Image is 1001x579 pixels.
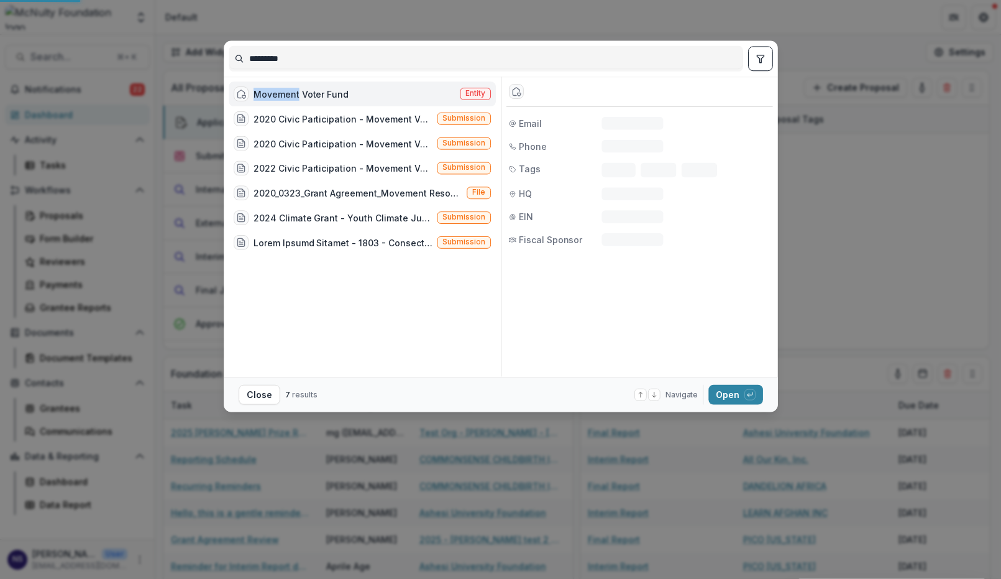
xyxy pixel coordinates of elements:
[518,187,531,200] span: HQ
[518,210,532,223] span: EIN
[442,238,485,246] span: Submission
[518,140,546,153] span: Phone
[253,236,432,249] div: Lorem Ipsumd Sitamet - 1803 - Consect Adipi Elit (8137 Seddo Eiusmodtempor - Incididunt Utlab Etd...
[253,187,461,200] div: 2020_0323_Grant Agreement_Movement Resource Project _signed.pdf
[291,390,317,399] span: results
[253,162,432,175] div: 2022 Civic Participation - Movement Voter Fund-01/01/2022-1/1/2023
[518,233,582,246] span: Fiscal Sponsor
[748,46,773,71] button: toggle filters
[442,164,485,172] span: Submission
[253,88,348,101] div: Movement Voter Fund
[442,114,485,123] span: Submission
[253,137,432,150] div: 2020 Civic Participation - Movement Voter Fund [PERSON_NAME]-9/10/2020-12/10/2020
[285,390,290,399] span: 7
[518,117,541,130] span: Email
[518,163,540,176] span: Tags
[253,211,432,225] div: 2024 Climate Grant - Youth Climate Justice Fund (In support of the Youth Climate Justice Fund's m...
[239,385,280,405] button: Close
[665,389,698,401] span: Navigate
[472,188,485,197] span: File
[442,139,485,147] span: Submission
[708,385,763,405] button: Open
[253,112,432,125] div: 2020 Civic Participation - Movement Voter Fund-03/15/2020-11/15/2020
[442,213,485,221] span: Submission
[465,89,485,98] span: Entity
